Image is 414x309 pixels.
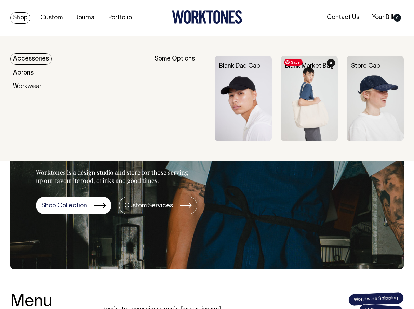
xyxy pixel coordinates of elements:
a: Store Cap [351,63,380,69]
a: Contact Us [324,12,362,23]
a: Custom Services [119,197,197,214]
a: Blank Dad Cap [219,63,260,69]
a: Accessories [10,53,52,65]
a: Shop [10,12,30,24]
a: Blank Market Bag [285,63,334,69]
a: Journal [72,12,98,24]
img: Blank Dad Cap [215,56,272,142]
span: Worldwide Shipping [348,292,404,306]
a: Workwear [10,81,44,92]
div: Some Options [155,56,206,142]
img: Blank Market Bag [281,56,338,142]
a: Custom [38,12,65,24]
span: Save [284,59,303,66]
span: 0 [393,14,401,22]
p: Worktones is a design studio and store for those serving up our favourite food, drinks and good t... [36,168,191,185]
a: Your Bill0 [369,12,404,23]
img: Store Cap [347,56,404,142]
a: Aprons [10,67,36,79]
a: Portfolio [106,12,135,24]
a: Shop Collection [36,197,111,214]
